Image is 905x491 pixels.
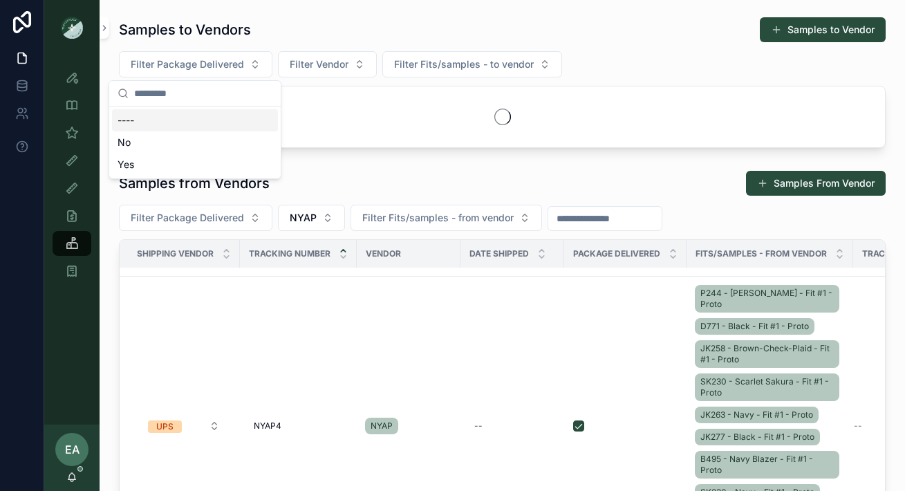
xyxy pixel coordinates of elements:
[695,373,839,401] a: SK230 - Scarlet Sakura - Fit #1 - Proto
[112,109,278,131] div: ----
[254,420,281,432] span: NYAP4
[112,131,278,154] div: No
[44,55,100,302] div: scrollable content
[469,415,556,437] a: --
[474,420,483,432] div: --
[112,154,278,176] div: Yes
[760,17,886,42] button: Samples to Vendor
[137,414,231,438] button: Select Button
[65,441,80,458] span: EA
[700,288,834,310] span: P244 - [PERSON_NAME] - Fit #1 - Proto
[695,285,839,313] a: P244 - [PERSON_NAME] - Fit #1 - Proto
[469,248,529,259] span: Date Shipped
[746,171,886,196] button: Samples From Vendor
[573,248,660,259] span: Package Delivered
[249,248,330,259] span: Tracking Number
[695,407,819,423] a: JK263 - Navy - Fit #1 - Proto
[365,418,398,434] a: NYAP
[136,413,232,439] a: Select Button
[700,432,814,443] span: JK277 - Black - Fit #1 - Proto
[61,17,83,39] img: App logo
[854,420,862,432] span: --
[109,106,281,178] div: Suggestions
[371,420,393,432] span: NYAP
[695,318,814,335] a: D771 - Black - Fit #1 - Proto
[119,174,270,193] h1: Samples from Vendors
[700,376,834,398] span: SK230 - Scarlet Sakura - Fit #1 - Proto
[695,429,820,445] a: JK277 - Black - Fit #1 - Proto
[700,409,813,420] span: JK263 - Navy - Fit #1 - Proto
[131,57,244,71] span: Filter Package Delivered
[696,248,827,259] span: Fits/samples - from vendor
[290,211,317,225] span: NYAP
[382,51,562,77] button: Select Button
[290,57,348,71] span: Filter Vendor
[137,248,214,259] span: Shipping Vendor
[700,321,809,332] span: D771 - Black - Fit #1 - Proto
[695,340,839,368] a: JK258 - Brown-Check-Plaid - Fit #1 - Proto
[700,454,834,476] span: B495 - Navy Blazer - Fit #1 - Proto
[119,51,272,77] button: Select Button
[362,211,514,225] span: Filter Fits/samples - from vendor
[248,415,348,437] a: NYAP4
[156,420,174,433] div: UPS
[278,205,345,231] button: Select Button
[365,415,452,437] a: NYAP
[119,20,251,39] h1: Samples to Vendors
[394,57,534,71] span: Filter Fits/samples - to vendor
[351,205,542,231] button: Select Button
[700,343,834,365] span: JK258 - Brown-Check-Plaid - Fit #1 - Proto
[695,451,839,479] a: B495 - Navy Blazer - Fit #1 - Proto
[119,205,272,231] button: Select Button
[278,51,377,77] button: Select Button
[366,248,401,259] span: Vendor
[131,211,244,225] span: Filter Package Delivered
